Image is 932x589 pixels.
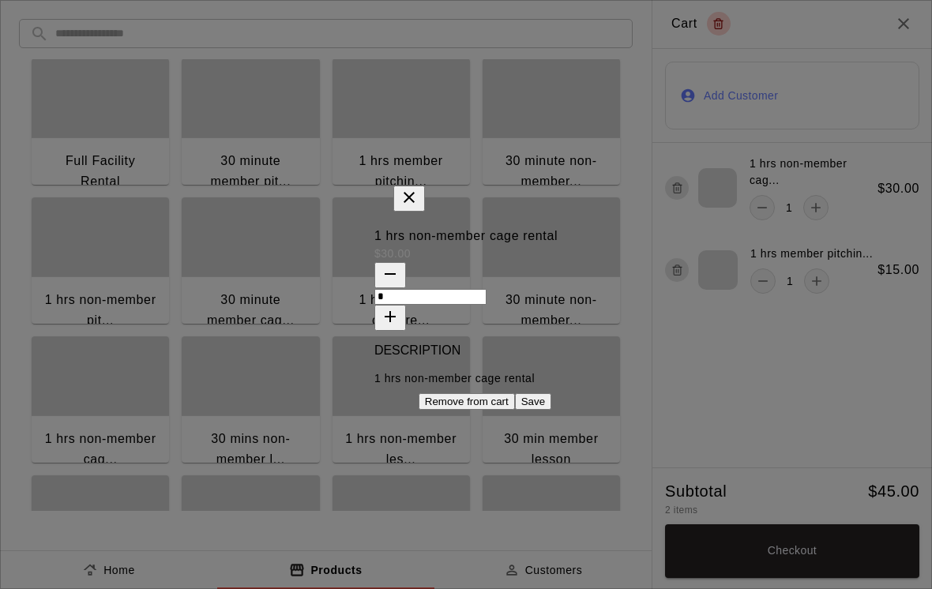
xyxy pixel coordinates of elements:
[393,186,425,212] button: close
[374,372,535,385] span: 1 hrs non-member cage rental
[374,246,558,262] p: $ 30.00
[374,343,558,358] p: DESCRIPTION
[374,226,558,246] h6: 1 hrs non-member cage rental
[419,393,515,410] button: Remove from cart
[515,393,551,410] button: Save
